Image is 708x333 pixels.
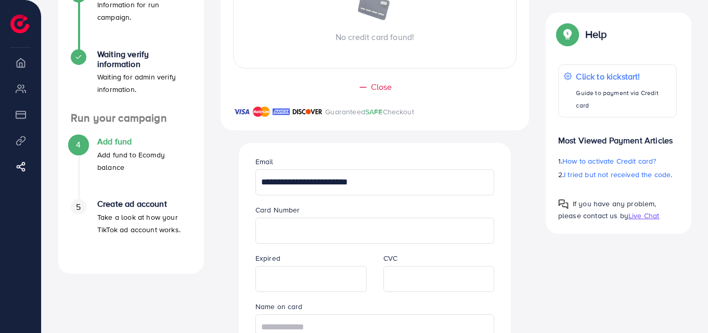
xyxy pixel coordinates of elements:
[325,105,414,118] p: Guaranteed Checkout
[389,268,489,290] iframe: Secure CVC input frame
[255,205,300,215] label: Card Number
[10,15,29,33] img: logo
[564,169,672,180] span: I tried but not received the code.
[383,253,397,263] label: CVC
[576,70,671,83] p: Click to kickstart!
[58,199,204,261] li: Create ad account
[628,210,659,221] span: Live Chat
[97,211,191,236] p: Take a look at how your TikTok ad account works.
[233,105,250,118] img: brand
[371,81,392,93] span: Close
[97,71,191,96] p: Waiting for admin verify information.
[558,126,677,146] p: Most Viewed Payment Articles
[58,49,204,112] li: Waiting verify information
[253,105,270,118] img: brand
[97,137,191,146] h4: Add fund
[664,286,700,325] iframe: Chat
[558,199,569,209] img: Popup guide
[255,156,274,167] label: Email
[261,219,489,242] iframe: Secure card number input frame
[76,201,81,213] span: 5
[234,31,516,43] p: No credit card found!
[97,149,191,174] p: Add fund to Ecomdy balance
[365,106,383,117] span: SAFE
[97,199,191,209] h4: Create ad account
[273,105,290,118] img: brand
[558,168,677,181] p: 2.
[558,25,577,44] img: Popup guide
[58,137,204,199] li: Add fund
[562,156,656,166] span: How to activate Credit card?
[558,198,656,221] span: If you have any problem, please contact us by
[261,268,361,290] iframe: Secure expiration date input frame
[558,155,677,167] p: 1.
[585,28,607,41] p: Help
[255,301,303,312] label: Name on card
[97,49,191,69] h4: Waiting verify information
[76,139,81,151] span: 4
[58,112,204,125] h4: Run your campaign
[255,253,280,263] label: Expired
[292,105,323,118] img: brand
[576,87,671,112] p: Guide to payment via Credit card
